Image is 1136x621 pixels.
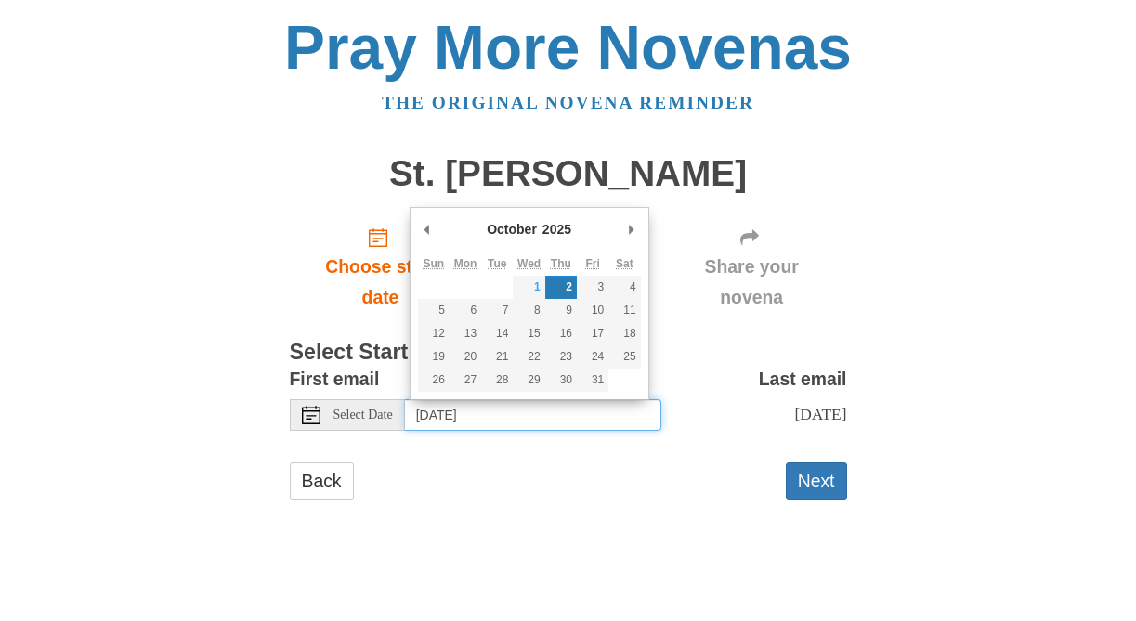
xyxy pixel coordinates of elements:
button: 6 [450,299,481,322]
button: 12 [418,322,450,345]
button: Previous Month [418,215,437,243]
button: 29 [513,369,544,392]
button: 23 [545,345,577,369]
button: 16 [545,322,577,345]
abbr: Wednesday [517,257,541,270]
button: 8 [513,299,544,322]
span: Select Date [333,408,393,421]
button: 15 [513,322,544,345]
a: Back [290,462,354,500]
button: 1 [513,276,544,299]
div: 2025 [540,215,574,243]
button: 18 [608,322,640,345]
button: 2 [545,276,577,299]
div: Click "Next" to confirm your start date first. [657,212,847,322]
button: 19 [418,345,450,369]
button: 22 [513,345,544,369]
a: Pray More Novenas [284,13,852,82]
button: Next Month [622,215,641,243]
button: 21 [481,345,513,369]
button: 28 [481,369,513,392]
button: 26 [418,369,450,392]
button: 4 [608,276,640,299]
span: [DATE] [794,405,846,423]
button: 25 [608,345,640,369]
abbr: Friday [585,257,599,270]
a: The original novena reminder [382,93,754,112]
abbr: Sunday [423,257,444,270]
button: 30 [545,369,577,392]
button: 17 [577,322,608,345]
button: 31 [577,369,608,392]
input: Use the arrow keys to pick a date [405,399,661,431]
label: Last email [759,364,847,395]
button: 27 [450,369,481,392]
span: Share your novena [675,252,829,313]
button: Next [786,462,847,500]
button: 20 [450,345,481,369]
div: October [484,215,540,243]
button: 11 [608,299,640,322]
a: Choose start date [290,212,472,322]
span: Choose start date [308,252,453,313]
button: 10 [577,299,608,322]
abbr: Thursday [551,257,571,270]
button: 7 [481,299,513,322]
label: First email [290,364,380,395]
button: 5 [418,299,450,322]
abbr: Monday [454,257,477,270]
h3: Select Start Date [290,341,847,365]
abbr: Tuesday [488,257,506,270]
h1: St. [PERSON_NAME] [290,154,847,194]
button: 13 [450,322,481,345]
button: 9 [545,299,577,322]
button: 24 [577,345,608,369]
button: 14 [481,322,513,345]
button: 3 [577,276,608,299]
abbr: Saturday [616,257,633,270]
